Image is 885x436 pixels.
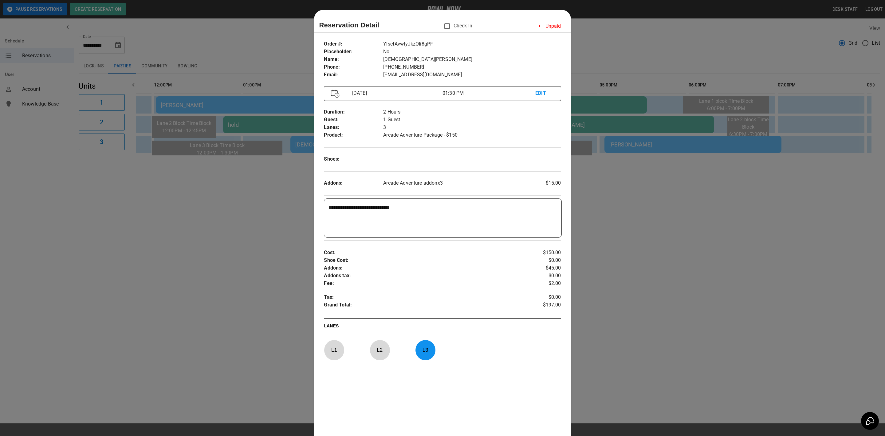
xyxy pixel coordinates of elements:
p: Duration : [324,108,383,116]
p: 2 Hours [383,108,561,116]
p: No [383,48,561,56]
p: Addons : [324,264,521,272]
p: 1 Guest [383,116,561,124]
img: Vector [331,90,340,98]
p: [EMAIL_ADDRESS][DOMAIN_NAME] [383,71,561,79]
p: Grand Total : [324,301,521,310]
p: 3 [383,124,561,131]
p: L 2 [370,343,390,357]
p: L 3 [415,343,435,357]
p: $0.00 [521,272,561,280]
p: L 1 [324,343,344,357]
p: Phone : [324,63,383,71]
p: Cost : [324,249,521,257]
p: $15.00 [521,179,561,187]
p: Name : [324,56,383,63]
p: Addons tax : [324,272,521,280]
p: [DEMOGRAPHIC_DATA][PERSON_NAME] [383,56,561,63]
p: Order # : [324,40,383,48]
p: [PHONE_NUMBER] [383,63,561,71]
p: $150.00 [521,249,561,257]
p: Arcade Adventure Package - $150 [383,131,561,139]
p: $2.00 [521,280,561,287]
p: Guest : [324,116,383,124]
p: Addons : [324,179,383,187]
p: YlscfAvwIyJkzOIi8gPF [383,40,561,48]
p: $197.00 [521,301,561,310]
p: Shoes : [324,155,383,163]
p: [DATE] [350,90,442,97]
p: 01:30 PM [442,90,535,97]
p: Placeholder : [324,48,383,56]
li: Unpaid [534,20,566,32]
p: Lanes : [324,124,383,131]
p: Email : [324,71,383,79]
p: Check In [441,20,472,33]
p: $0.00 [521,294,561,301]
p: $45.00 [521,264,561,272]
p: Arcade Adventure addon x 3 [383,179,521,187]
p: Tax : [324,294,521,301]
p: Reservation Detail [319,20,379,30]
p: $0.00 [521,257,561,264]
p: Product : [324,131,383,139]
p: LANES [324,323,561,331]
p: EDIT [535,90,554,97]
p: Shoe Cost : [324,257,521,264]
p: Fee : [324,280,521,287]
